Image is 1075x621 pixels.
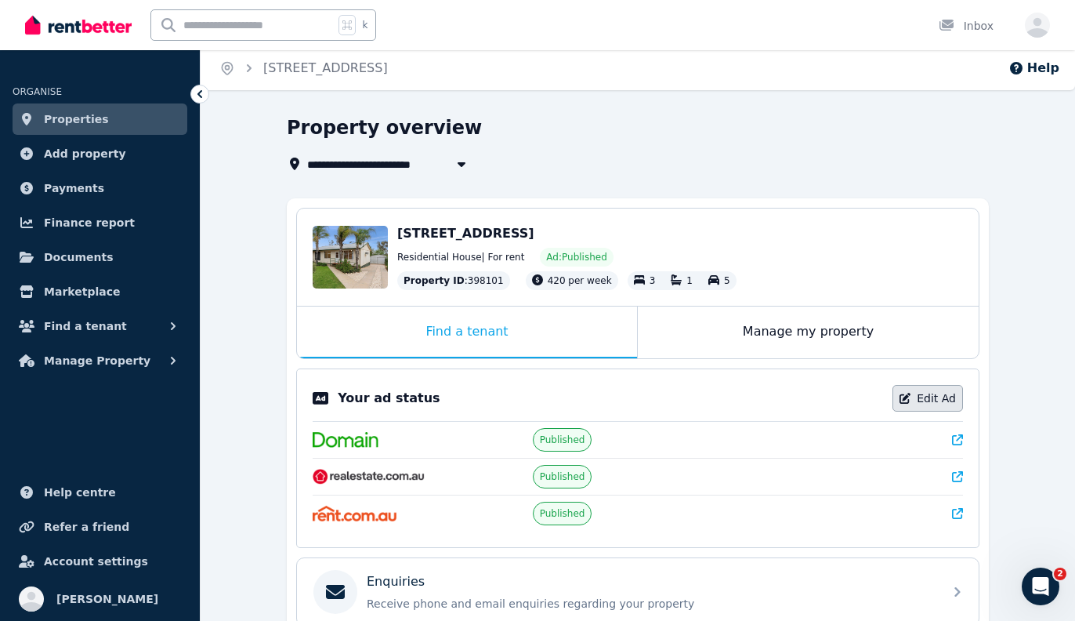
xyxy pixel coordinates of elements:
[397,226,534,241] span: [STREET_ADDRESS]
[13,276,187,307] a: Marketplace
[13,345,187,376] button: Manage Property
[540,507,585,520] span: Published
[1008,59,1059,78] button: Help
[540,434,585,446] span: Published
[44,517,129,536] span: Refer a friend
[397,251,524,263] span: Residential House | For rent
[546,251,606,263] span: Ad: Published
[13,138,187,169] a: Add property
[44,110,109,129] span: Properties
[1022,568,1059,605] iframe: Intercom live chat
[939,18,994,34] div: Inbox
[313,506,396,521] img: Rent.com.au
[404,274,465,287] span: Property ID
[650,275,656,286] span: 3
[892,385,963,412] a: Edit Ad
[44,282,120,301] span: Marketplace
[13,310,187,342] button: Find a tenant
[44,483,116,502] span: Help centre
[638,307,979,358] div: Manage my property
[13,241,187,273] a: Documents
[1054,568,1066,580] span: 2
[44,144,126,163] span: Add property
[367,596,934,612] p: Receive phone and email enquiries regarding your property
[338,389,440,408] p: Your ad status
[397,271,510,290] div: : 398101
[44,248,114,267] span: Documents
[56,590,158,608] span: [PERSON_NAME]
[263,60,388,75] a: [STREET_ADDRESS]
[287,115,482,140] h1: Property overview
[13,477,187,508] a: Help centre
[13,207,187,238] a: Finance report
[313,469,425,485] img: RealEstate.com.au
[44,351,150,370] span: Manage Property
[44,317,127,336] span: Find a tenant
[44,179,104,198] span: Payments
[25,13,132,37] img: RentBetter
[13,511,187,543] a: Refer a friend
[44,552,148,571] span: Account settings
[724,275,730,286] span: 5
[367,572,425,591] p: Enquiries
[540,470,585,483] span: Published
[13,546,187,577] a: Account settings
[686,275,693,286] span: 1
[13,86,62,97] span: ORGANISE
[362,19,367,31] span: k
[548,275,612,286] span: 420 per week
[13,103,187,135] a: Properties
[297,307,637,358] div: Find a tenant
[44,213,135,232] span: Finance report
[13,172,187,204] a: Payments
[201,46,407,90] nav: Breadcrumb
[313,432,378,448] img: Domain.com.au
